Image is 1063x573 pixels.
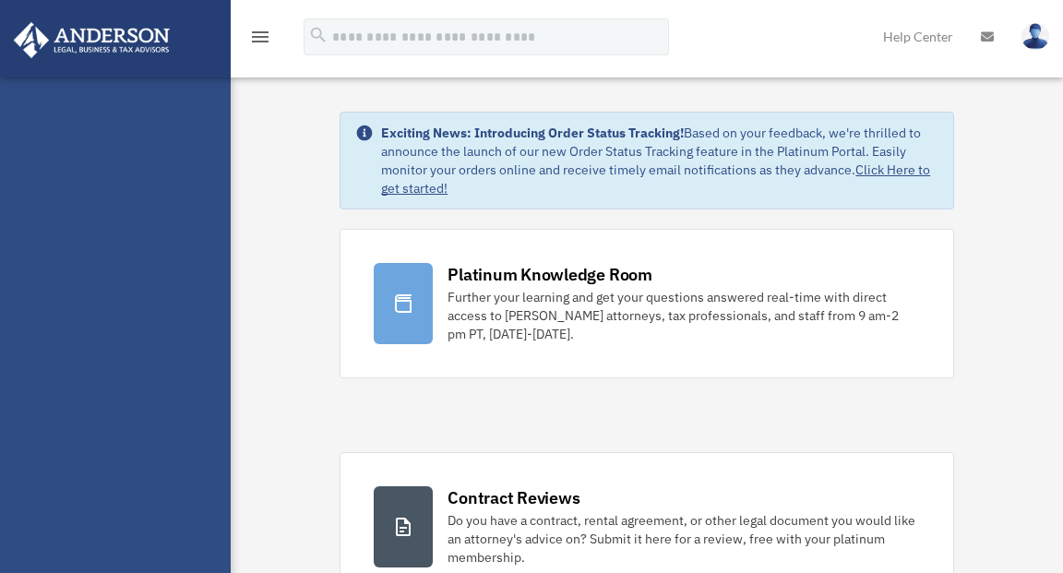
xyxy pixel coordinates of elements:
div: Further your learning and get your questions answered real-time with direct access to [PERSON_NAM... [448,288,920,343]
i: search [308,25,328,45]
div: Do you have a contract, rental agreement, or other legal document you would like an attorney's ad... [448,511,920,567]
a: menu [249,32,271,48]
div: Platinum Knowledge Room [448,263,652,286]
a: Click Here to get started! [381,161,930,197]
div: Based on your feedback, we're thrilled to announce the launch of our new Order Status Tracking fe... [381,124,938,197]
a: Platinum Knowledge Room Further your learning and get your questions answered real-time with dire... [340,229,954,378]
strong: Exciting News: Introducing Order Status Tracking! [381,125,684,141]
div: Contract Reviews [448,486,579,509]
img: User Pic [1021,23,1049,50]
i: menu [249,26,271,48]
img: Anderson Advisors Platinum Portal [8,22,175,58]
